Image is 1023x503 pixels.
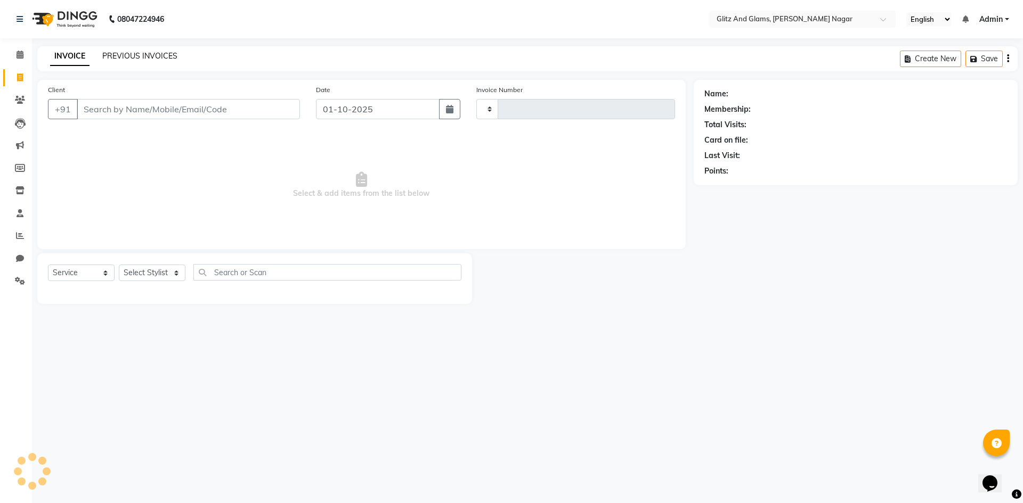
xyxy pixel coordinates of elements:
[48,132,675,238] span: Select & add items from the list below
[704,150,740,161] div: Last Visit:
[117,4,164,34] b: 08047224946
[900,51,961,67] button: Create New
[102,51,177,61] a: PREVIOUS INVOICES
[50,47,90,66] a: INVOICE
[704,104,751,115] div: Membership:
[48,85,65,95] label: Client
[704,119,746,130] div: Total Visits:
[704,135,748,146] div: Card on file:
[316,85,330,95] label: Date
[77,99,300,119] input: Search by Name/Mobile/Email/Code
[704,88,728,100] div: Name:
[979,14,1003,25] span: Admin
[476,85,523,95] label: Invoice Number
[27,4,100,34] img: logo
[965,51,1003,67] button: Save
[978,460,1012,492] iframe: chat widget
[704,166,728,177] div: Points:
[193,264,461,281] input: Search or Scan
[48,99,78,119] button: +91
